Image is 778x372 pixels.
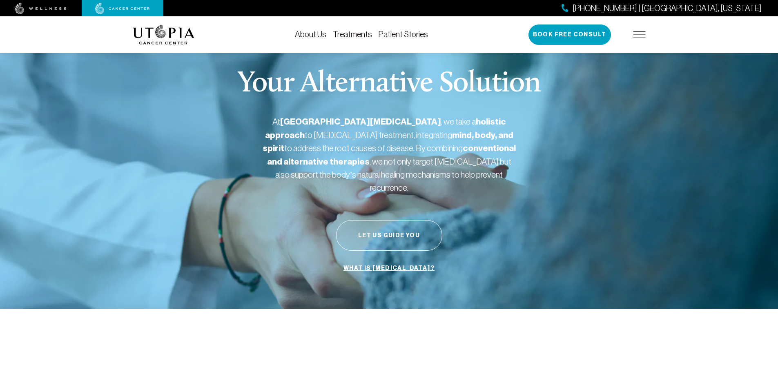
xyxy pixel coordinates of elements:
[333,30,372,39] a: Treatments
[265,116,506,140] strong: holistic approach
[528,25,611,45] button: Book Free Consult
[341,261,437,276] a: What is [MEDICAL_DATA]?
[267,143,516,167] strong: conventional and alternative therapies
[336,220,442,251] button: Let Us Guide You
[133,25,194,45] img: logo
[263,115,516,194] p: At , we take a to [MEDICAL_DATA] treatment, integrating to address the root causes of disease. By...
[15,3,67,14] img: wellness
[95,3,150,14] img: cancer center
[237,69,541,99] p: Your Alternative Solution
[633,31,646,38] img: icon-hamburger
[562,2,762,14] a: [PHONE_NUMBER] | [GEOGRAPHIC_DATA], [US_STATE]
[573,2,762,14] span: [PHONE_NUMBER] | [GEOGRAPHIC_DATA], [US_STATE]
[379,30,428,39] a: Patient Stories
[280,116,441,127] strong: [GEOGRAPHIC_DATA][MEDICAL_DATA]
[295,30,326,39] a: About Us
